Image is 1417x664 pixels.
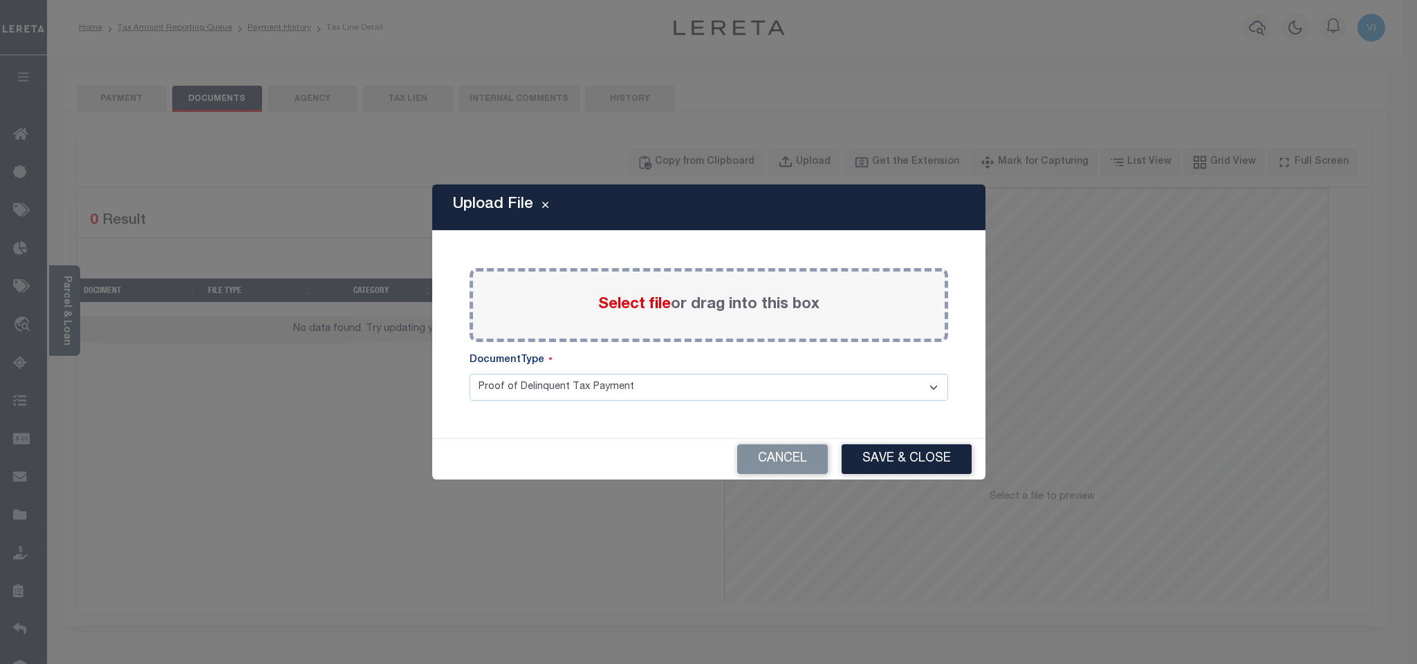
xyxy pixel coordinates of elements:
button: Save & Close [842,444,972,474]
span: Select file [598,297,671,312]
button: Close [533,199,557,216]
button: Cancel [737,444,828,474]
h5: Upload File [453,196,533,214]
label: or drag into this box [598,294,819,316]
label: DocumentType [470,353,553,368]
